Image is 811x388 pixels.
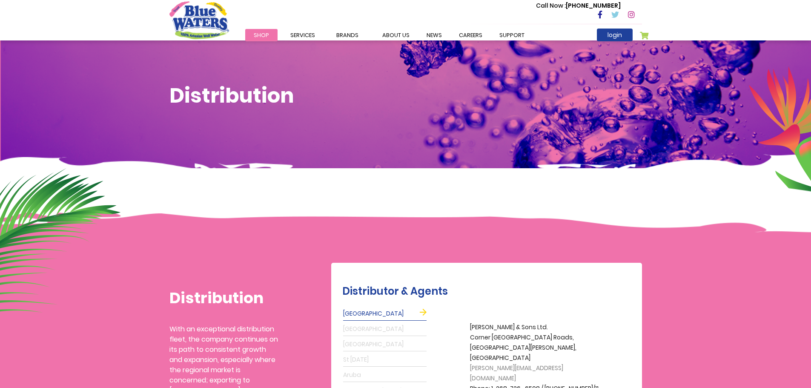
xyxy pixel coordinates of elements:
a: St [DATE] [343,353,427,367]
a: [GEOGRAPHIC_DATA] [343,322,427,336]
a: News [418,29,450,41]
a: store logo [169,1,229,39]
a: [GEOGRAPHIC_DATA] [343,307,427,321]
a: careers [450,29,491,41]
a: Aruba [343,368,427,382]
span: Call Now : [536,1,566,10]
a: Shop [245,29,278,41]
a: login [597,29,633,41]
a: [GEOGRAPHIC_DATA] [343,338,427,351]
a: Brands [328,29,367,41]
a: Services [282,29,324,41]
span: [PERSON_NAME][EMAIL_ADDRESS][DOMAIN_NAME] [470,364,563,382]
h1: Distribution [169,289,278,307]
span: Shop [254,31,269,39]
a: about us [374,29,418,41]
a: support [491,29,533,41]
span: Brands [336,31,358,39]
h1: Distribution [169,83,642,108]
h2: Distributor & Agents [342,285,638,298]
p: [PHONE_NUMBER] [536,1,621,10]
span: Services [290,31,315,39]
